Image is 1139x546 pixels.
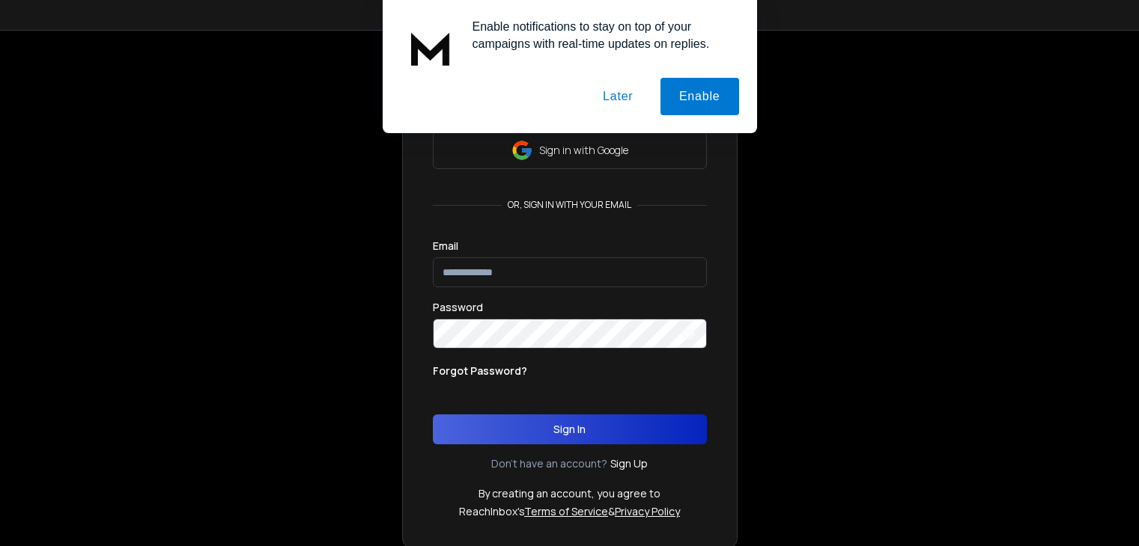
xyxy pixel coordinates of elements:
[502,199,637,211] p: or, sign in with your email
[433,241,458,251] label: Email
[615,504,680,518] a: Privacy Policy
[459,504,680,519] p: ReachInbox's &
[433,132,707,169] button: Sign in with Google
[433,364,527,378] p: Forgot Password?
[479,486,660,501] p: By creating an account, you agree to
[584,78,651,115] button: Later
[491,456,607,471] p: Don't have an account?
[524,504,608,518] a: Terms of Service
[539,143,628,158] p: Sign in with Google
[401,18,461,78] img: notification icon
[610,456,648,471] a: Sign Up
[461,18,739,52] div: Enable notifications to stay on top of your campaigns with real-time updates on replies.
[433,302,483,313] label: Password
[660,78,739,115] button: Enable
[433,414,707,444] button: Sign In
